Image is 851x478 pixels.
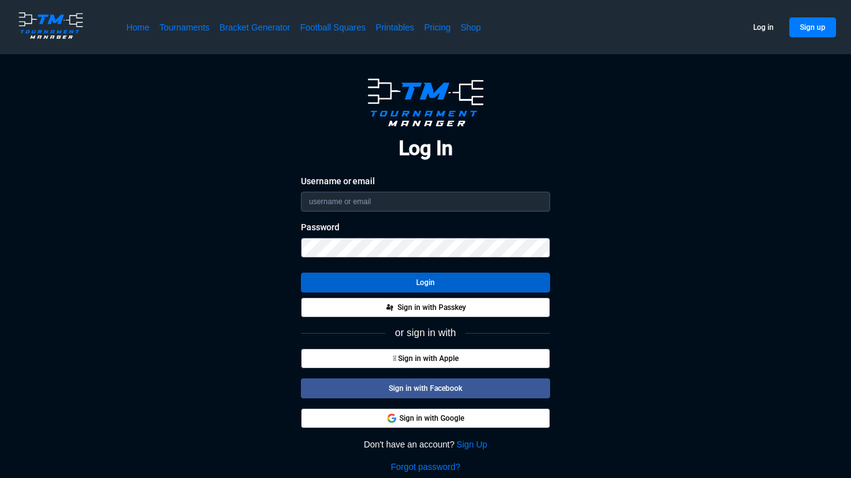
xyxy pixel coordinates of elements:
[301,273,550,293] button: Login
[301,378,550,398] button: Sign in with Facebook
[743,17,784,37] button: Log in
[457,438,487,451] a: Sign Up
[219,21,290,34] a: Bracket Generator
[399,136,453,161] h2: Log In
[301,222,550,233] label: Password
[301,176,550,187] label: Username or email
[385,302,395,312] img: FIDO_Passkey_mark_A_black.dc59a8f8c48711c442e90af6bb0a51e0.svg
[460,21,481,34] a: Shop
[364,438,455,451] span: Don't have an account?
[387,413,397,423] img: google.d7f092af888a54de79ed9c9303d689d7.svg
[395,327,456,339] span: or sign in with
[301,192,550,212] input: username or email
[391,461,460,473] a: Forgot password?
[301,408,550,428] button: Sign in with Google
[361,74,490,131] img: logo.ffa97a18e3bf2c7d.png
[159,21,209,34] a: Tournaments
[376,21,414,34] a: Printables
[301,349,550,368] button:  Sign in with Apple
[15,10,87,41] img: logo.ffa97a18e3bf2c7d.png
[300,21,366,34] a: Football Squares
[126,21,150,34] a: Home
[424,21,450,34] a: Pricing
[301,298,550,317] button: Sign in with Passkey
[789,17,836,37] button: Sign up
